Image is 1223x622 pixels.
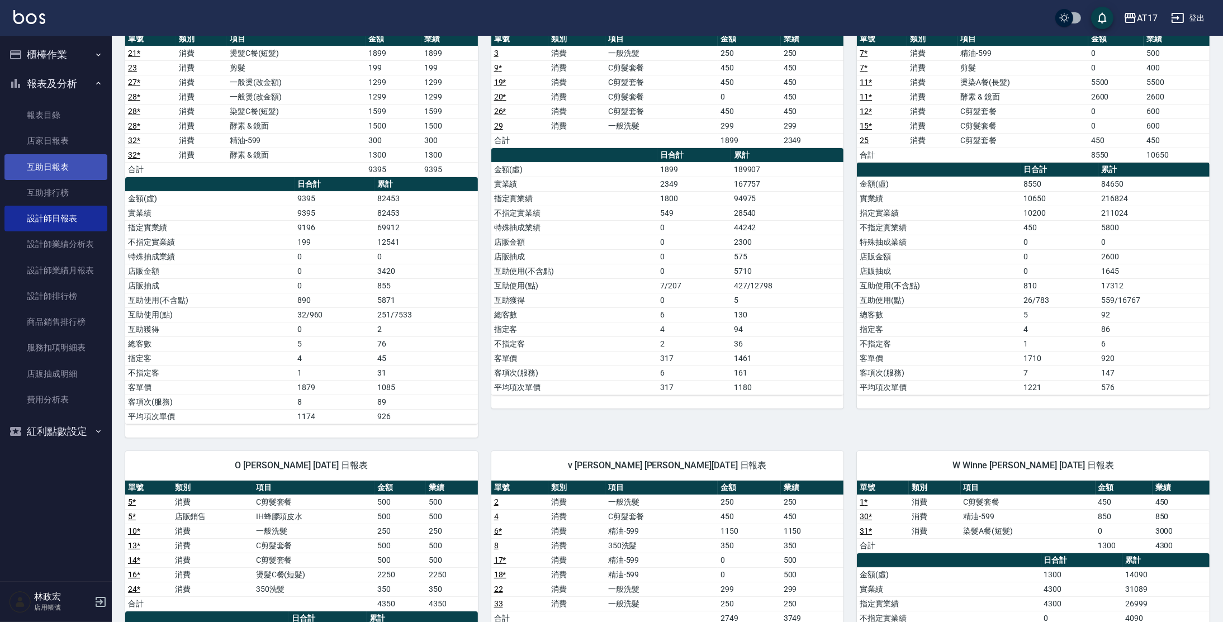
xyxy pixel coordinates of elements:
span: W Winne [PERSON_NAME] [DATE] 日報表 [870,460,1196,471]
td: 剪髮 [227,60,366,75]
td: 69912 [375,220,477,235]
a: 3 [494,49,499,58]
td: 燙染A餐(長髮) [957,75,1088,89]
td: 互助使用(不含點) [491,264,658,278]
td: 1500 [366,118,421,133]
td: 消費 [907,46,957,60]
a: 設計師業績分析表 [4,231,107,257]
td: 互助使用(點) [125,307,295,322]
td: 消費 [176,104,227,118]
td: 精油-599 [227,133,366,148]
td: 82453 [375,191,477,206]
td: 199 [366,60,421,75]
td: 0 [295,249,375,264]
td: 450 [718,75,781,89]
td: 250 [718,46,781,60]
td: 合計 [857,148,907,162]
td: 1899 [421,46,477,60]
td: 消費 [907,133,957,148]
td: 810 [1021,278,1099,293]
a: 設計師業績月報表 [4,258,107,283]
th: 金額 [1088,32,1144,46]
td: 89 [375,395,477,409]
td: 10650 [1144,148,1210,162]
td: 指定客 [125,351,295,365]
td: 燙髮C餐(短髮) [227,46,366,60]
td: 161 [731,365,844,380]
td: 1180 [731,380,844,395]
td: 消費 [907,60,957,75]
td: 216824 [1098,191,1209,206]
td: 4 [295,351,375,365]
td: 一般洗髮 [605,118,718,133]
td: 1 [295,365,375,380]
td: 28540 [731,206,844,220]
td: 消費 [176,133,227,148]
td: 5 [295,336,375,351]
td: 167757 [731,177,844,191]
a: 費用分析表 [4,387,107,412]
a: 設計師日報表 [4,206,107,231]
td: 84650 [1098,177,1209,191]
td: 0 [718,89,781,104]
td: 5 [731,293,844,307]
td: 消費 [548,89,605,104]
td: 消費 [907,118,957,133]
td: 1299 [366,89,421,104]
td: 消費 [548,46,605,60]
td: 特殊抽成業績 [491,220,658,235]
td: 400 [1144,60,1210,75]
td: 1300 [421,148,477,162]
td: 0 [1088,118,1144,133]
td: 金額(虛) [491,162,658,177]
td: 8550 [1088,148,1144,162]
table: a dense table [125,481,478,611]
a: 報表目錄 [4,102,107,128]
td: 一般洗髮 [605,46,718,60]
td: C剪髮套餐 [957,118,1088,133]
td: C剪髮套餐 [605,75,718,89]
td: 2300 [731,235,844,249]
td: 精油-599 [957,46,1088,60]
td: 317 [657,351,731,365]
a: 25 [860,136,869,145]
td: 300 [366,133,421,148]
td: 不指定實業績 [125,235,295,249]
td: 6 [1098,336,1209,351]
a: 服務扣項明細表 [4,335,107,360]
td: C剪髮套餐 [605,60,718,75]
a: 店家日報表 [4,128,107,154]
th: 金額 [366,32,421,46]
td: 549 [657,206,731,220]
td: 互助獲得 [125,322,295,336]
td: 1645 [1098,264,1209,278]
td: 9196 [295,220,375,235]
a: 8 [494,541,499,550]
th: 類別 [907,32,957,46]
td: 平均項次單價 [491,380,658,395]
td: 26/783 [1021,293,1099,307]
th: 單號 [125,32,176,46]
table: a dense table [125,177,478,424]
td: 1599 [366,104,421,118]
td: 450 [781,75,844,89]
button: 報表及分析 [4,69,107,98]
td: 0 [657,293,731,307]
td: 酵素 & 鏡面 [957,89,1088,104]
td: 互助使用(點) [491,278,658,293]
td: 0 [657,264,731,278]
td: 2600 [1088,89,1144,104]
td: 客單價 [857,351,1021,365]
td: 總客數 [125,336,295,351]
td: 45 [375,351,477,365]
th: 業績 [1144,32,1210,46]
td: 32/960 [295,307,375,322]
td: 實業績 [491,177,658,191]
td: 920 [1098,351,1209,365]
td: 12541 [375,235,477,249]
td: 總客數 [491,307,658,322]
td: 1710 [1021,351,1099,365]
td: 酵素 & 鏡面 [227,118,366,133]
td: 2 [657,336,731,351]
td: 0 [1088,46,1144,60]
